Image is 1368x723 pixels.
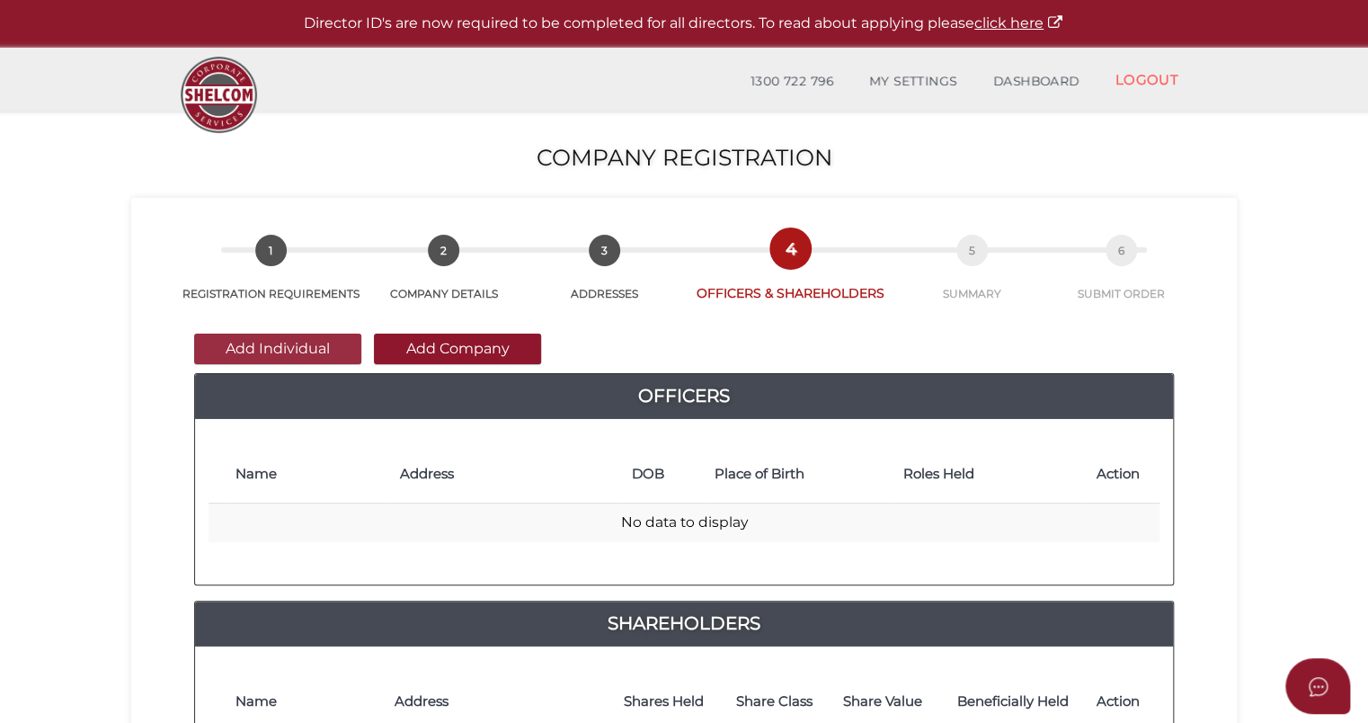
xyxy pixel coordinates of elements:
[1106,235,1137,266] span: 6
[946,694,1079,710] h4: Beneficially Held
[176,254,365,301] a: 1REGISTRATION REQUIREMENTS
[1096,467,1150,482] h4: Action
[374,334,541,364] button: Add Company
[688,253,893,302] a: 4OFFICERS & SHAREHOLDERS
[365,254,521,301] a: 2COMPANY DETAILS
[715,467,884,482] h4: Place of Birth
[395,694,600,710] h4: Address
[1097,694,1150,710] h4: Action
[729,694,820,710] h4: Share Class
[194,334,361,364] button: Add Individual
[195,381,1173,410] a: Officers
[235,467,382,482] h4: Name
[255,235,287,266] span: 1
[589,235,620,266] span: 3
[956,235,988,266] span: 5
[617,694,711,710] h4: Shares Held
[903,467,1079,482] h4: Roles Held
[838,694,928,710] h4: Share Value
[400,467,614,482] h4: Address
[195,609,1173,638] a: Shareholders
[893,254,1050,301] a: 5SUMMARY
[1097,61,1196,98] a: LOGOUT
[522,254,688,301] a: 3ADDRESSES
[974,14,1064,31] a: click here
[775,233,806,264] span: 4
[172,48,266,142] img: Logo
[45,13,1323,34] p: Director ID's are now required to be completed for all directors. To read about applying please
[235,694,377,710] h4: Name
[1285,658,1350,714] button: Open asap
[733,64,851,100] a: 1300 722 796
[632,467,697,482] h4: DOB
[428,235,459,266] span: 2
[209,504,1159,542] td: No data to display
[1051,254,1192,301] a: 6SUBMIT ORDER
[851,64,975,100] a: MY SETTINGS
[975,64,1097,100] a: DASHBOARD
